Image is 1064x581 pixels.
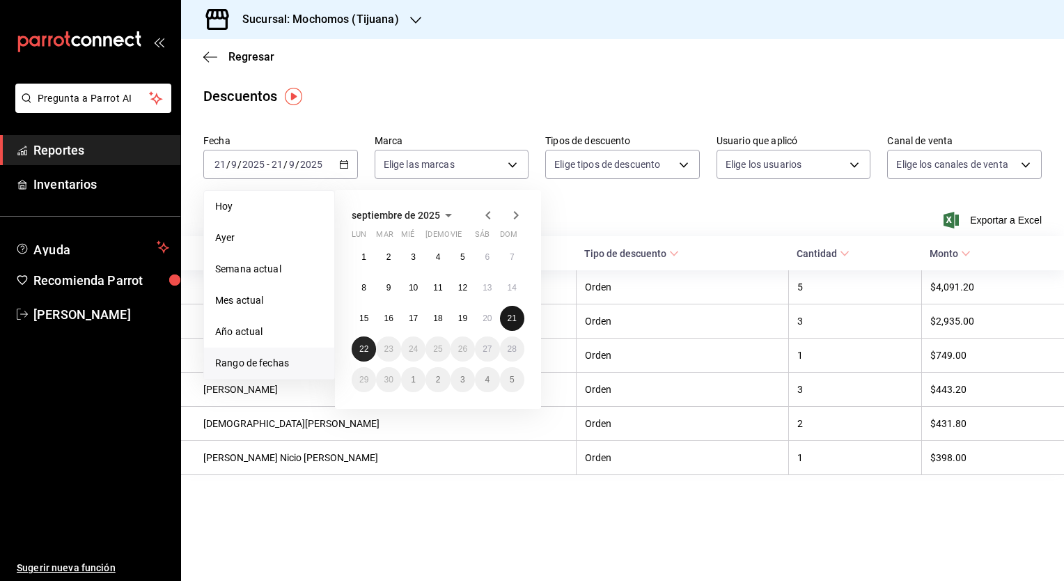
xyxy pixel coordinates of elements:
[788,373,921,407] th: 3
[181,339,576,373] th: [PERSON_NAME]
[376,306,400,331] button: 16 de septiembre de 2025
[930,248,971,259] span: Monto
[33,305,169,324] span: [PERSON_NAME]
[242,159,265,170] input: ----
[483,313,492,323] abbr: 20 de septiembre de 2025
[451,230,462,245] abbr: viernes
[576,339,788,373] th: Orden
[181,441,576,475] th: [PERSON_NAME] Nicio [PERSON_NAME]
[500,306,524,331] button: 21 de septiembre de 2025
[797,248,850,259] span: Cantidad
[717,136,871,146] label: Usuario que aplicó
[510,252,515,262] abbr: 7 de septiembre de 2025
[215,262,323,277] span: Semana actual
[921,441,1064,475] th: $398.00
[921,373,1064,407] th: $443.20
[181,270,576,304] th: [PERSON_NAME]
[359,375,368,385] abbr: 29 de septiembre de 2025
[230,159,237,170] input: --
[359,344,368,354] abbr: 22 de septiembre de 2025
[584,248,679,259] span: Tipo de descuento
[384,313,393,323] abbr: 16 de septiembre de 2025
[17,561,169,575] span: Sugerir nueva función
[475,306,499,331] button: 20 de septiembre de 2025
[215,231,323,245] span: Ayer
[425,367,450,392] button: 2 de octubre de 2025
[451,306,475,331] button: 19 de septiembre de 2025
[458,313,467,323] abbr: 19 de septiembre de 2025
[231,11,399,28] h3: Sucursal: Mochomos (Tijuana)
[500,367,524,392] button: 5 de octubre de 2025
[475,367,499,392] button: 4 de octubre de 2025
[352,230,366,245] abbr: lunes
[15,84,171,113] button: Pregunta a Parrot AI
[485,375,490,385] abbr: 4 de octubre de 2025
[788,441,921,475] th: 1
[458,283,467,293] abbr: 12 de septiembre de 2025
[425,275,450,300] button: 11 de septiembre de 2025
[921,407,1064,441] th: $431.80
[376,275,400,300] button: 9 de septiembre de 2025
[576,441,788,475] th: Orden
[726,157,801,171] span: Elige los usuarios
[887,136,1042,146] label: Canal de venta
[788,407,921,441] th: 2
[401,306,425,331] button: 17 de septiembre de 2025
[508,344,517,354] abbr: 28 de septiembre de 2025
[271,159,283,170] input: --
[545,136,700,146] label: Tipos de descuento
[896,157,1008,171] span: Elige los canales de venta
[425,245,450,270] button: 4 de septiembre de 2025
[576,373,788,407] th: Orden
[33,239,151,256] span: Ayuda
[375,136,529,146] label: Marca
[475,336,499,362] button: 27 de septiembre de 2025
[576,407,788,441] th: Orden
[425,306,450,331] button: 18 de septiembre de 2025
[788,339,921,373] th: 1
[451,275,475,300] button: 12 de septiembre de 2025
[376,336,400,362] button: 23 de septiembre de 2025
[295,159,299,170] span: /
[361,252,366,262] abbr: 1 de septiembre de 2025
[267,159,269,170] span: -
[425,230,508,245] abbr: jueves
[475,230,490,245] abbr: sábado
[401,230,414,245] abbr: miércoles
[376,367,400,392] button: 30 de septiembre de 2025
[401,336,425,362] button: 24 de septiembre de 2025
[203,136,358,146] label: Fecha
[352,210,440,221] span: septiembre de 2025
[451,336,475,362] button: 26 de septiembre de 2025
[215,293,323,308] span: Mes actual
[436,375,441,385] abbr: 2 de octubre de 2025
[508,283,517,293] abbr: 14 de septiembre de 2025
[203,50,274,63] button: Regresar
[508,313,517,323] abbr: 21 de septiembre de 2025
[460,375,465,385] abbr: 3 de octubre de 2025
[237,159,242,170] span: /
[215,325,323,339] span: Año actual
[215,199,323,214] span: Hoy
[361,283,366,293] abbr: 8 de septiembre de 2025
[181,373,576,407] th: [PERSON_NAME]
[433,313,442,323] abbr: 18 de septiembre de 2025
[33,175,169,194] span: Inventarios
[946,212,1042,228] button: Exportar a Excel
[483,344,492,354] abbr: 27 de septiembre de 2025
[386,283,391,293] abbr: 9 de septiembre de 2025
[352,336,376,362] button: 22 de septiembre de 2025
[425,336,450,362] button: 25 de septiembre de 2025
[376,245,400,270] button: 2 de septiembre de 2025
[500,230,517,245] abbr: domingo
[433,344,442,354] abbr: 25 de septiembre de 2025
[10,101,171,116] a: Pregunta a Parrot AI
[153,36,164,47] button: open_drawer_menu
[299,159,323,170] input: ----
[352,245,376,270] button: 1 de septiembre de 2025
[359,313,368,323] abbr: 15 de septiembre de 2025
[788,304,921,339] th: 3
[386,252,391,262] abbr: 2 de septiembre de 2025
[384,344,393,354] abbr: 23 de septiembre de 2025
